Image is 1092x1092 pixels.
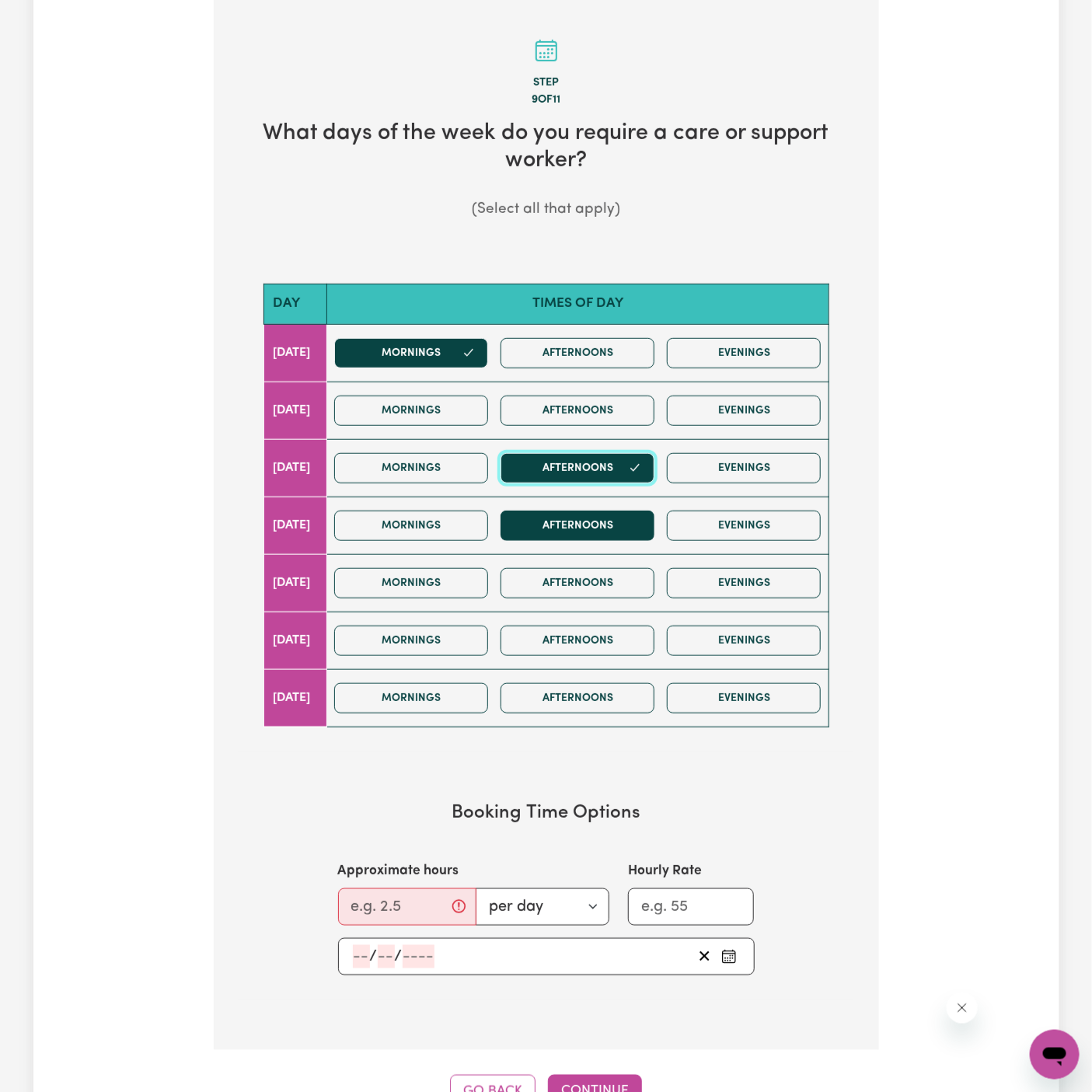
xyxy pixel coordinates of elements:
[263,284,327,324] th: Day
[667,511,821,541] button: Evenings
[334,568,488,598] button: Mornings
[628,888,755,926] input: e.g. 55
[263,324,327,382] td: [DATE]
[501,396,654,426] button: Afternoons
[501,338,654,368] button: Afternoons
[667,453,821,483] button: Evenings
[667,396,821,426] button: Evenings
[334,683,488,713] button: Mornings
[717,945,741,968] button: Pick an approximate start date
[338,861,459,881] label: Approximate hours
[239,75,854,92] div: Step
[334,453,488,483] button: Mornings
[334,511,488,541] button: Mornings
[501,511,654,541] button: Afternoons
[263,669,327,727] td: [DATE]
[263,612,327,669] td: [DATE]
[693,945,717,968] button: Clear start date
[667,626,821,656] button: Evenings
[667,683,821,713] button: Evenings
[334,626,488,656] button: Mornings
[378,945,395,968] input: --
[263,802,829,825] h3: Booking Time Options
[501,683,654,713] button: Afternoons
[263,497,327,554] td: [DATE]
[501,453,654,483] button: Afternoons
[403,945,434,968] input: ----
[239,92,854,109] div: 9 of 11
[667,568,821,598] button: Evenings
[395,948,403,965] span: /
[628,861,702,881] label: Hourly Rate
[239,199,854,222] p: (Select all that apply)
[501,626,654,656] button: Afternoons
[370,948,378,965] span: /
[9,11,94,23] span: Need any help?
[263,382,327,439] td: [DATE]
[334,338,488,368] button: Mornings
[334,396,488,426] button: Mornings
[263,554,327,612] td: [DATE]
[947,993,978,1024] iframe: Close message
[1030,1030,1080,1080] iframe: Button to launch messaging window
[353,945,370,968] input: --
[338,888,476,926] input: e.g. 2.5
[327,284,829,324] th: Times of day
[263,439,327,497] td: [DATE]
[239,120,854,174] h2: What days of the week do you require a care or support worker?
[501,568,654,598] button: Afternoons
[667,338,821,368] button: Evenings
